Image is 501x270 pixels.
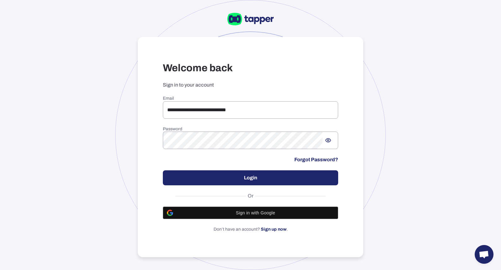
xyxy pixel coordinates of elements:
[261,227,287,232] a: Sign up now
[163,227,338,232] p: Don’t have an account? .
[323,135,334,146] button: Show password
[475,245,493,264] div: Open chat
[163,96,338,101] h6: Email
[294,157,338,163] a: Forgot Password?
[163,82,338,88] p: Sign in to your account
[163,170,338,185] button: Login
[246,193,255,199] span: Or
[163,126,338,132] h6: Password
[177,210,334,215] span: Sign in with Google
[163,207,338,219] button: Sign in with Google
[163,62,338,74] h3: Welcome back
